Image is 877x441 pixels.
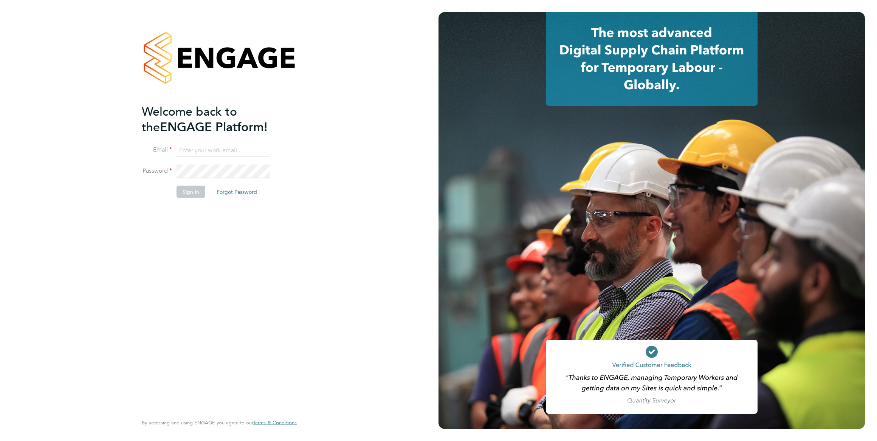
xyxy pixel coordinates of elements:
button: Forgot Password [211,186,263,198]
h2: ENGAGE Platform! [142,104,289,135]
button: Sign In [177,186,205,198]
input: Enter your work email... [177,144,270,157]
label: Password [142,167,172,175]
span: Welcome back to the [142,104,237,134]
span: By accessing and using ENGAGE you agree to our [142,419,297,426]
label: Email [142,146,172,154]
a: Terms & Conditions [253,420,297,426]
